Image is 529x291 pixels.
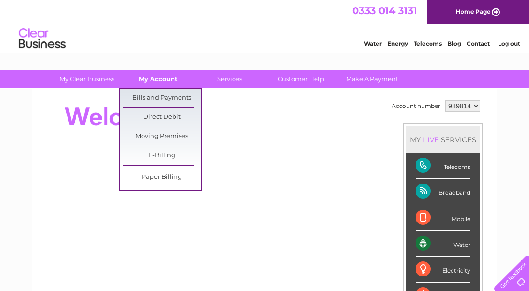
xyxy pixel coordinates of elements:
[406,126,480,153] div: MY SERVICES
[389,98,443,114] td: Account number
[44,5,487,46] div: Clear Business is a trading name of Verastar Limited (registered in [GEOGRAPHIC_DATA] No. 3667643...
[421,135,441,144] div: LIVE
[123,146,201,165] a: E-Billing
[352,5,417,16] a: 0333 014 3131
[416,179,470,205] div: Broadband
[364,40,382,47] a: Water
[191,70,268,88] a: Services
[120,70,197,88] a: My Account
[48,70,126,88] a: My Clear Business
[416,257,470,283] div: Electricity
[262,70,340,88] a: Customer Help
[467,40,490,47] a: Contact
[416,205,470,231] div: Mobile
[414,40,442,47] a: Telecoms
[123,108,201,127] a: Direct Debit
[416,153,470,179] div: Telecoms
[333,70,411,88] a: Make A Payment
[498,40,520,47] a: Log out
[18,24,66,53] img: logo.png
[387,40,408,47] a: Energy
[123,168,201,187] a: Paper Billing
[416,231,470,257] div: Water
[447,40,461,47] a: Blog
[123,89,201,107] a: Bills and Payments
[123,127,201,146] a: Moving Premises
